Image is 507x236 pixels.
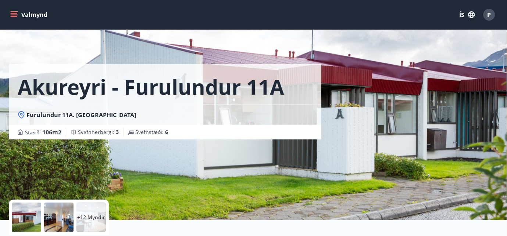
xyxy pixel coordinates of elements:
[9,8,50,21] button: menu
[135,128,168,136] span: Svefnstæði :
[488,11,491,19] span: P
[77,214,105,221] p: +12 Myndir
[18,73,284,101] h1: Akureyri - Furulundur 11A
[25,128,61,137] span: Stærð :
[165,128,168,135] span: 6
[26,111,136,119] span: Furulundur 11A. [GEOGRAPHIC_DATA]
[481,6,498,23] button: P
[42,128,61,136] span: 106 m2
[116,128,119,135] span: 3
[456,8,479,21] button: ÍS
[78,128,119,136] span: Svefnherbergi :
